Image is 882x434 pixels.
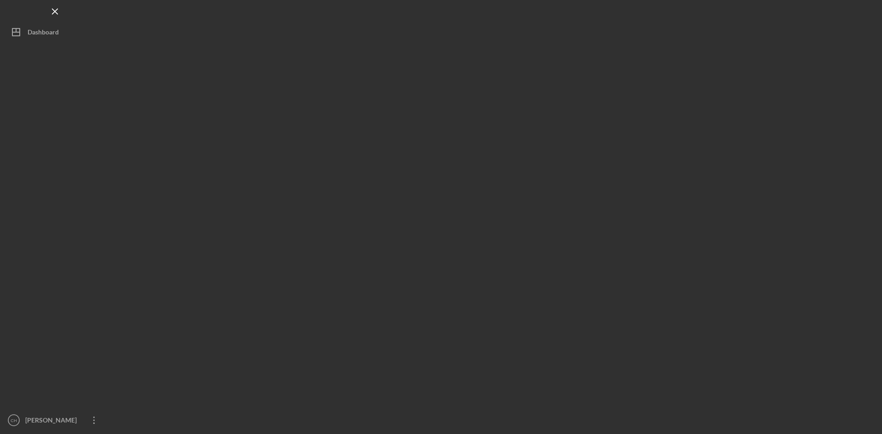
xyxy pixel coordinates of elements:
[23,411,83,432] div: [PERSON_NAME]
[11,418,17,423] text: CH
[28,23,59,44] div: Dashboard
[5,23,106,41] button: Dashboard
[5,411,106,429] button: CH[PERSON_NAME]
